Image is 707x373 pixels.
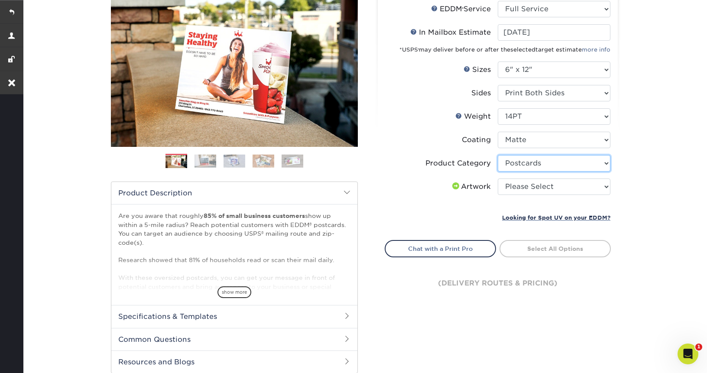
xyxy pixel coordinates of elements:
[410,27,491,38] div: In Mailbox Estimate
[2,347,74,370] iframe: Google Customer Reviews
[462,7,464,10] sup: ®
[499,240,611,257] a: Select All Options
[204,212,305,219] strong: 85% of small business customers
[451,182,491,192] div: Artwork
[425,158,491,169] div: Product Category
[502,214,610,221] small: Looking for Spot UV on your EDDM?
[282,154,303,168] img: EDDM 05
[165,154,187,169] img: EDDM 01
[195,154,216,168] img: EDDM 02
[678,344,698,364] iframe: Intercom live chat
[111,350,357,373] h2: Resources and Blogs
[217,286,251,298] span: show more
[455,111,491,122] div: Weight
[502,213,610,221] a: Looking for Spot UV on your EDDM?
[385,257,611,309] div: (delivery routes & pricing)
[399,46,610,53] small: *USPS may deliver before or after the target estimate
[695,344,702,350] span: 1
[498,24,610,41] input: Select Date
[111,305,357,328] h2: Specifications & Templates
[582,46,610,53] a: more info
[111,182,357,204] h2: Product Description
[464,65,491,75] div: Sizes
[253,154,274,168] img: EDDM 04
[431,4,491,14] div: EDDM Service
[385,240,496,257] a: Chat with a Print Pro
[418,48,419,51] sup: ®
[471,88,491,98] div: Sides
[462,135,491,145] div: Coating
[224,154,245,168] img: EDDM 03
[118,211,350,370] p: Are you aware that roughly show up within a 5-mile radius? Reach potential customers with EDDM® p...
[111,328,357,350] h2: Common Questions
[510,46,535,53] span: selected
